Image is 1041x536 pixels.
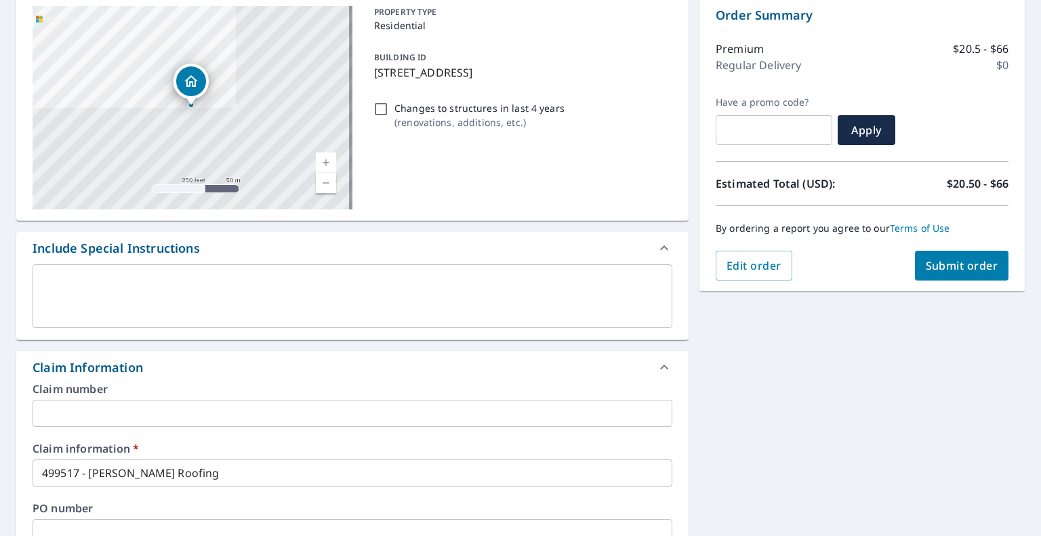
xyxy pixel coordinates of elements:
label: Claim number [33,384,672,394]
span: Edit order [727,258,781,273]
p: Order Summary [716,6,1008,24]
p: ( renovations, additions, etc. ) [394,115,565,129]
p: PROPERTY TYPE [374,6,667,18]
button: Submit order [915,251,1009,281]
span: Submit order [926,258,998,273]
p: Estimated Total (USD): [716,176,862,192]
span: Apply [849,123,884,138]
p: By ordering a report you agree to our [716,222,1008,234]
label: Claim information [33,443,672,454]
p: [STREET_ADDRESS] [374,64,667,81]
label: PO number [33,503,672,514]
a: Terms of Use [890,222,950,234]
p: Premium [716,41,764,57]
label: Have a promo code? [716,96,832,108]
div: Dropped pin, building 1, Residential property, 1406 Hog Mountain Rd Winder, GA 30680 [173,64,209,106]
div: Claim Information [16,351,689,384]
a: Current Level 17, Zoom Out [316,173,336,193]
p: $20.50 - $66 [947,176,1008,192]
div: Include Special Instructions [16,232,689,264]
p: BUILDING ID [374,51,426,63]
p: $20.5 - $66 [953,41,1008,57]
button: Apply [838,115,895,145]
p: Regular Delivery [716,57,801,73]
button: Edit order [716,251,792,281]
p: Residential [374,18,667,33]
div: Include Special Instructions [33,239,200,257]
p: $0 [996,57,1008,73]
div: Claim Information [33,358,143,377]
a: Current Level 17, Zoom In [316,152,336,173]
p: Changes to structures in last 4 years [394,101,565,115]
